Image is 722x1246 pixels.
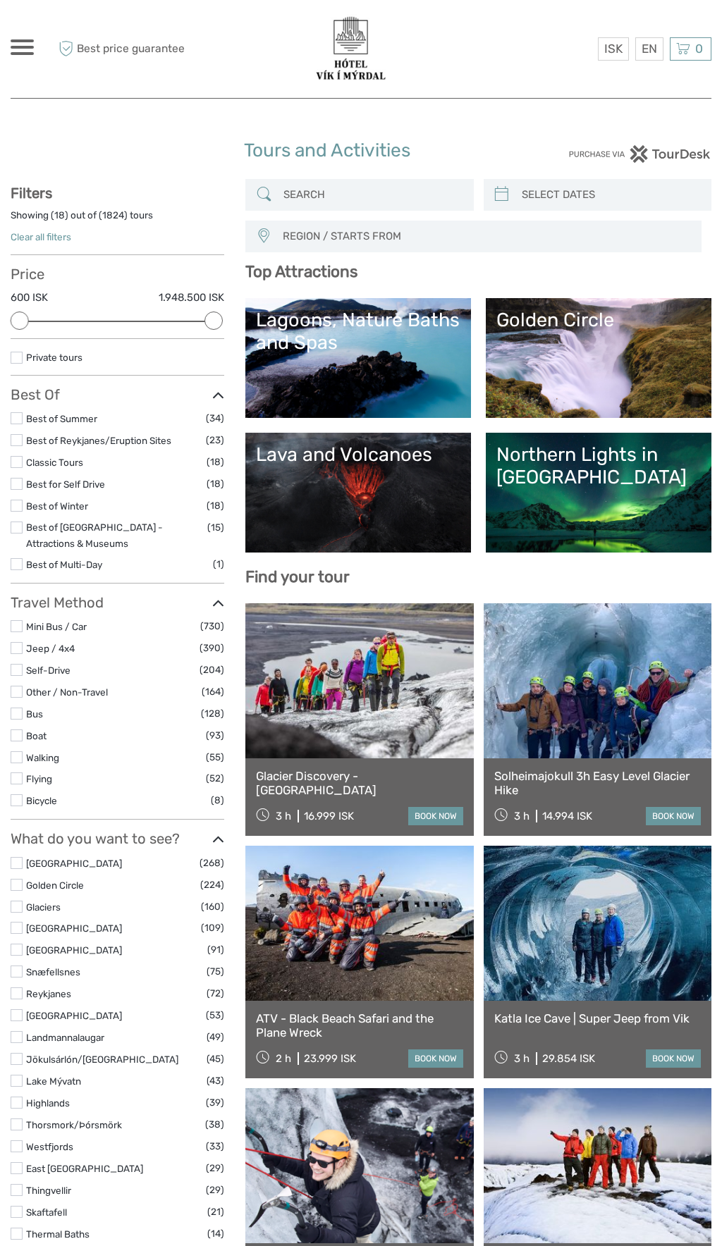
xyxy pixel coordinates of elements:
span: 3 h [514,1052,530,1065]
h1: Tours and Activities [244,140,477,162]
h3: Best Of [11,386,224,403]
span: (1) [213,556,224,572]
input: SEARCH [278,183,466,207]
a: ATV - Black Beach Safari and the Plane Wreck [256,1011,463,1040]
div: Golden Circle [496,309,701,331]
a: Best of Winter [26,500,88,512]
a: Reykjanes [26,988,71,999]
a: Northern Lights in [GEOGRAPHIC_DATA] [496,443,701,542]
span: (18) [207,498,224,514]
a: Self-Drive [26,665,71,676]
a: Snæfellsnes [26,966,80,977]
a: Clear all filters [11,231,71,242]
a: book now [408,1049,463,1068]
span: (43) [207,1073,224,1089]
label: 1824 [102,209,124,222]
a: Golden Circle [26,880,84,891]
div: EN [635,37,663,61]
label: 1.948.500 ISK [159,290,224,305]
span: (109) [201,920,224,936]
a: Katla Ice Cave | Super Jeep from Vik [494,1011,701,1025]
span: (164) [202,684,224,700]
a: Golden Circle [496,309,701,407]
div: Lava and Volcanoes [256,443,460,466]
span: (160) [201,899,224,915]
a: Landmannalaugar [26,1032,104,1043]
span: (45) [207,1051,224,1067]
a: Mini Bus / Car [26,621,87,632]
a: Best for Self Drive [26,479,105,490]
b: Top Attractions [245,262,357,281]
a: Skaftafell [26,1207,67,1218]
span: (204) [200,662,224,678]
a: Best of Multi-Day [26,559,102,570]
span: (390) [200,640,224,656]
span: (49) [207,1029,224,1045]
span: (128) [201,705,224,722]
span: (39) [206,1094,224,1111]
span: (23) [206,432,224,448]
div: 16.999 ISK [304,810,354,822]
span: ISK [604,42,623,56]
div: 14.994 ISK [542,810,592,822]
span: (34) [206,410,224,426]
div: Northern Lights in [GEOGRAPHIC_DATA] [496,443,701,489]
span: (29) [206,1160,224,1176]
span: (224) [200,877,224,893]
span: (38) [205,1116,224,1133]
a: Jeep / 4x4 [26,643,75,654]
a: East [GEOGRAPHIC_DATA] [26,1163,143,1174]
a: Boat [26,730,47,741]
a: Walking [26,752,59,763]
img: 3623-377c0aa7-b839-403d-a762-68de84ed66d4_logo_big.png [311,14,391,84]
a: Solheimajokull 3h Easy Level Glacier Hike [494,769,701,798]
span: (21) [207,1204,224,1220]
h3: Price [11,266,224,283]
a: Thorsmork/Þórsmörk [26,1119,122,1130]
span: (18) [207,476,224,492]
a: Glacier Discovery - [GEOGRAPHIC_DATA] [256,769,463,798]
a: [GEOGRAPHIC_DATA] [26,944,122,956]
a: [GEOGRAPHIC_DATA] [26,1010,122,1021]
span: (8) [211,792,224,808]
span: (72) [207,985,224,1001]
h3: What do you want to see? [11,830,224,847]
div: 23.999 ISK [304,1052,356,1065]
a: Jökulsárlón/[GEOGRAPHIC_DATA] [26,1054,178,1065]
a: Classic Tours [26,457,83,468]
span: (93) [206,727,224,744]
a: book now [646,1049,701,1068]
span: (29) [206,1182,224,1198]
label: 600 ISK [11,290,48,305]
span: (53) [206,1007,224,1023]
a: book now [408,807,463,825]
span: Best price guarantee [55,37,186,61]
span: (15) [207,519,224,536]
span: (52) [206,770,224,787]
strong: Filters [11,185,52,202]
span: (33) [206,1138,224,1154]
a: book now [646,807,701,825]
a: Flying [26,773,52,784]
h3: Travel Method [11,594,224,611]
a: Best of [GEOGRAPHIC_DATA] - Attractions & Museums [26,522,163,549]
span: 2 h [276,1052,291,1065]
span: (14) [207,1226,224,1242]
a: Private tours [26,352,82,363]
span: (730) [200,618,224,634]
a: Bus [26,708,43,720]
b: Find your tour [245,567,350,586]
span: (18) [207,454,224,470]
a: Other / Non-Travel [26,686,108,698]
span: 0 [693,42,705,56]
label: 18 [54,209,65,222]
div: 29.854 ISK [542,1052,595,1065]
button: REGION / STARTS FROM [276,225,695,248]
a: Lake Mývatn [26,1075,81,1087]
span: (268) [200,855,224,871]
a: Bicycle [26,795,57,806]
span: 3 h [276,810,291,822]
a: [GEOGRAPHIC_DATA] [26,858,122,869]
span: (55) [206,749,224,765]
